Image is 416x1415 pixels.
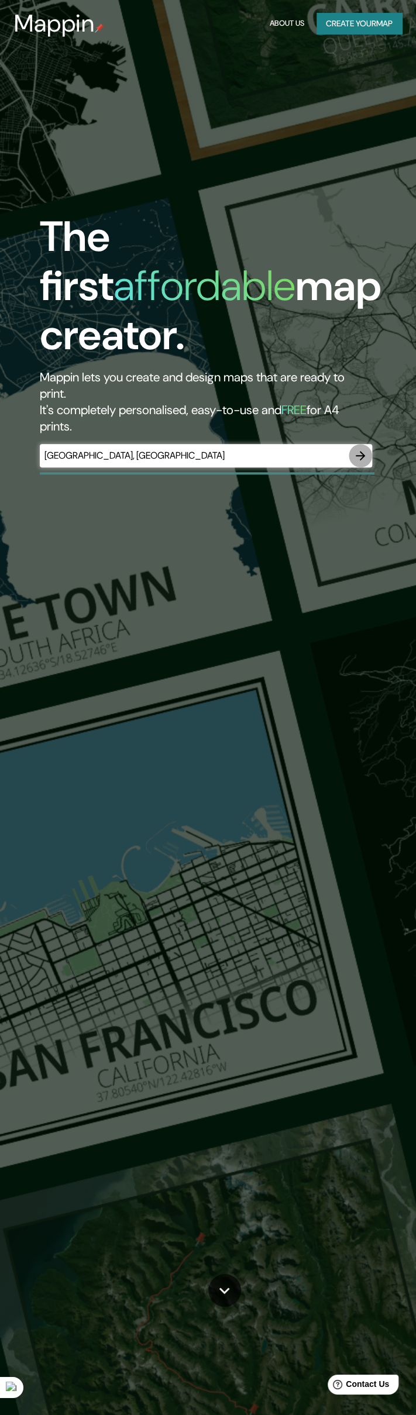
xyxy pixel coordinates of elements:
[267,13,307,35] button: About Us
[95,23,104,33] img: mappin-pin
[312,1369,403,1402] iframe: Help widget launcher
[14,9,95,37] h3: Mappin
[40,212,381,369] h1: The first map creator.
[281,402,307,418] h5: FREE
[317,13,402,35] button: Create yourmap
[114,259,295,313] h1: affordable
[40,369,373,435] h2: Mappin lets you create and design maps that are ready to print. It's completely personalised, eas...
[40,449,349,462] input: Choose your favourite place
